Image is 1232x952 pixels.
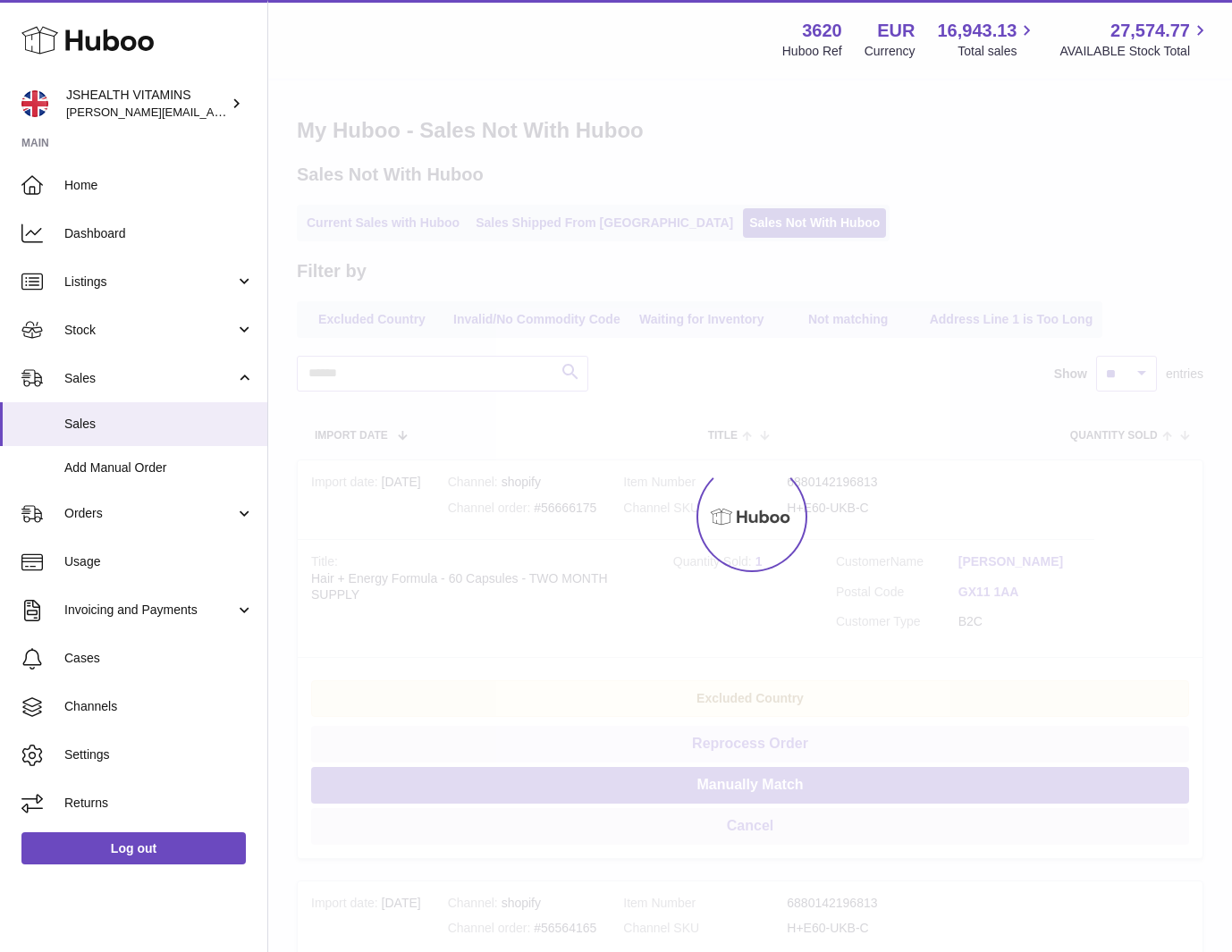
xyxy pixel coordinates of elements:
[64,795,254,812] span: Returns
[64,698,254,715] span: Channels
[958,43,1037,60] span: Total sales
[66,87,227,121] div: JSHEALTH VITAMINS
[64,553,254,570] span: Usage
[64,746,254,763] span: Settings
[937,19,1037,60] a: 16,943.13 Total sales
[64,322,235,339] span: Stock
[1059,19,1211,60] a: 27,574.77 AVAILABLE Stock Total
[64,370,235,387] span: Sales
[64,650,254,667] span: Cases
[1059,43,1211,60] span: AVAILABLE Stock Total
[21,90,48,117] img: francesca@jshealthvitamins.com
[64,416,254,433] span: Sales
[865,43,916,60] div: Currency
[782,43,842,60] div: Huboo Ref
[802,19,842,43] strong: 3620
[64,602,235,619] span: Invoicing and Payments
[64,225,254,242] span: Dashboard
[1110,19,1190,43] span: 27,574.77
[64,505,235,522] span: Orders
[64,459,254,476] span: Add Manual Order
[21,832,246,864] a: Log out
[66,105,359,119] span: [PERSON_NAME][EMAIL_ADDRESS][DOMAIN_NAME]
[64,274,235,291] span: Listings
[937,19,1017,43] span: 16,943.13
[64,177,254,194] span: Home
[877,19,915,43] strong: EUR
